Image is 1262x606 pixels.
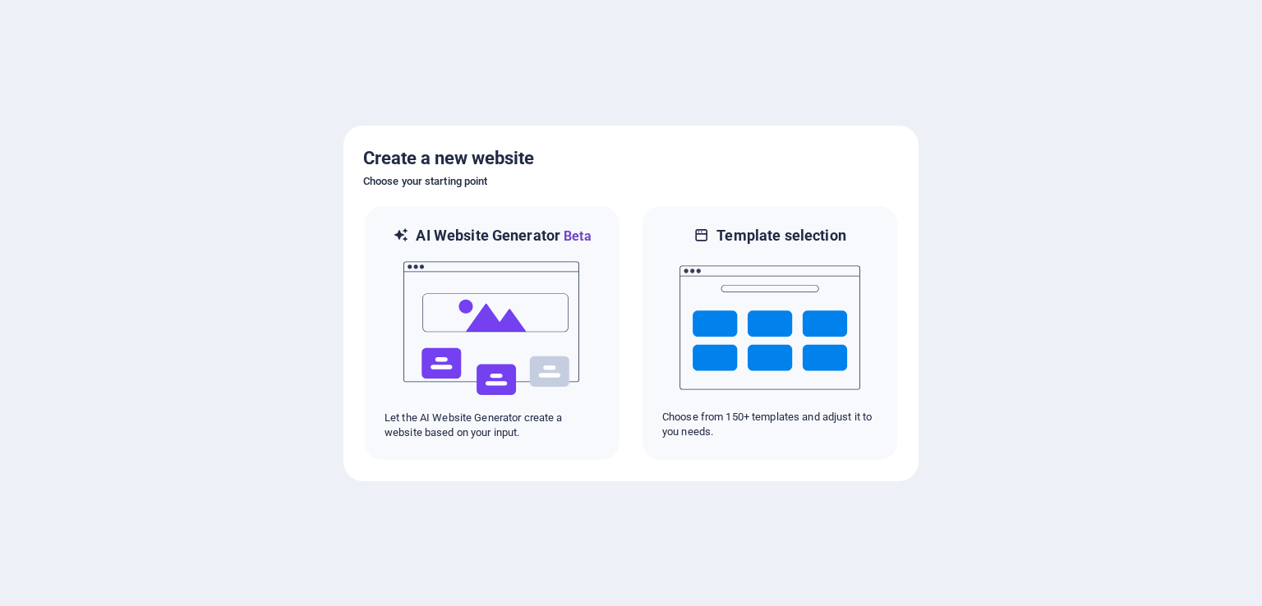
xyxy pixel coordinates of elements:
h6: Template selection [716,226,845,246]
h5: Create a new website [363,145,899,172]
div: Template selectionChoose from 150+ templates and adjust it to you needs. [641,204,899,461]
span: Beta [560,228,592,244]
p: Choose from 150+ templates and adjust it to you needs. [662,410,877,439]
h6: AI Website Generator [416,226,591,246]
div: AI Website GeneratorBetaaiLet the AI Website Generator create a website based on your input. [363,204,621,461]
p: Let the AI Website Generator create a website based on your input. [385,411,600,440]
h6: Choose your starting point [363,172,899,191]
img: ai [402,246,583,411]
